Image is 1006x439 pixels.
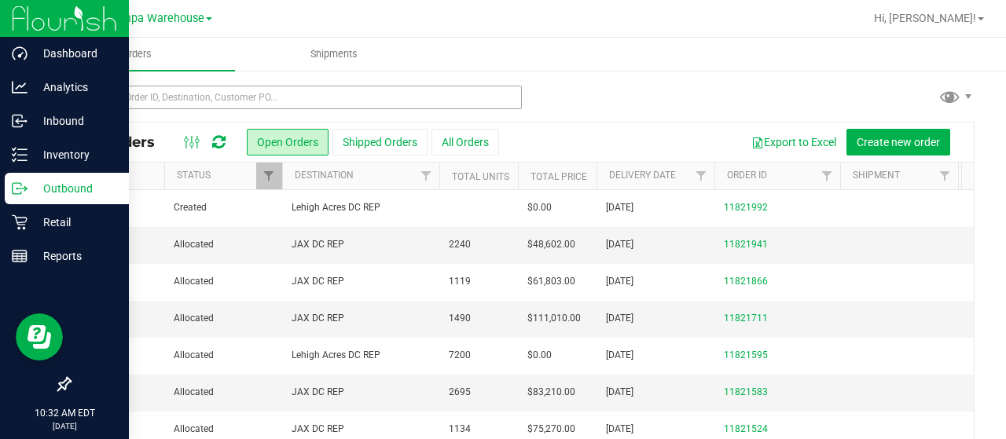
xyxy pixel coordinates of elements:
[174,422,273,437] span: Allocated
[289,47,379,61] span: Shipments
[606,348,633,363] span: [DATE]
[606,200,633,215] span: [DATE]
[256,163,282,189] a: Filter
[12,181,28,196] inline-svg: Outbound
[449,348,471,363] span: 7200
[609,170,676,181] a: Delivery Date
[12,214,28,230] inline-svg: Retail
[108,12,204,25] span: Tampa Warehouse
[527,385,575,400] span: $83,210.00
[247,129,329,155] button: Open Orders
[967,344,989,367] span: 0
[874,12,976,24] span: Hi, [PERSON_NAME]!
[724,237,768,252] a: 11821941
[28,213,122,232] p: Retail
[174,311,273,326] span: Allocated
[101,47,173,61] span: Orders
[527,200,552,215] span: $0.00
[174,274,273,289] span: Allocated
[727,170,767,181] a: Order ID
[28,247,122,265] p: Reports
[292,237,430,252] span: JAX DC REP
[7,420,122,432] p: [DATE]
[292,348,430,363] span: Lehigh Acres DC REP
[449,237,471,252] span: 2240
[724,422,768,437] a: 11821524
[69,86,522,109] input: Search Order ID, Destination, Customer PO...
[606,422,633,437] span: [DATE]
[724,274,768,289] a: 11821866
[452,171,509,182] a: Total Units
[292,311,430,326] span: JAX DC REP
[292,422,430,437] span: JAX DC REP
[967,307,1000,330] span: 120
[12,46,28,61] inline-svg: Dashboard
[932,163,958,189] a: Filter
[38,38,235,71] a: Orders
[967,270,994,293] span: 93
[527,274,575,289] span: $61,803.00
[292,200,430,215] span: Lehigh Acres DC REP
[177,170,211,181] a: Status
[967,233,1000,256] span: 112
[28,112,122,130] p: Inbound
[431,129,499,155] button: All Orders
[688,163,714,189] a: Filter
[857,136,940,148] span: Create new order
[527,422,575,437] span: $75,270.00
[527,237,575,252] span: $48,602.00
[28,179,122,198] p: Outbound
[724,200,768,215] a: 11821992
[846,129,950,155] button: Create new order
[12,79,28,95] inline-svg: Analytics
[7,406,122,420] p: 10:32 AM EDT
[724,385,768,400] a: 11821583
[235,38,432,71] a: Shipments
[449,385,471,400] span: 2695
[12,248,28,264] inline-svg: Reports
[606,385,633,400] span: [DATE]
[967,381,1000,404] span: 135
[174,237,273,252] span: Allocated
[174,348,273,363] span: Allocated
[606,311,633,326] span: [DATE]
[292,385,430,400] span: JAX DC REP
[16,313,63,360] iframe: Resource center
[332,129,428,155] button: Shipped Orders
[413,163,439,189] a: Filter
[295,170,354,181] a: Destination
[12,147,28,163] inline-svg: Inventory
[967,196,989,219] span: 0
[28,78,122,97] p: Analytics
[449,422,471,437] span: 1134
[724,311,768,326] a: 11821711
[606,237,633,252] span: [DATE]
[724,348,768,363] a: 11821595
[606,274,633,289] span: [DATE]
[814,163,840,189] a: Filter
[527,311,581,326] span: $111,010.00
[531,171,587,182] a: Total Price
[28,44,122,63] p: Dashboard
[741,129,846,155] button: Export to Excel
[174,385,273,400] span: Allocated
[174,200,273,215] span: Created
[853,170,900,181] a: Shipment
[449,274,471,289] span: 1119
[12,113,28,129] inline-svg: Inbound
[292,274,430,289] span: JAX DC REP
[527,348,552,363] span: $0.00
[449,311,471,326] span: 1490
[28,145,122,164] p: Inventory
